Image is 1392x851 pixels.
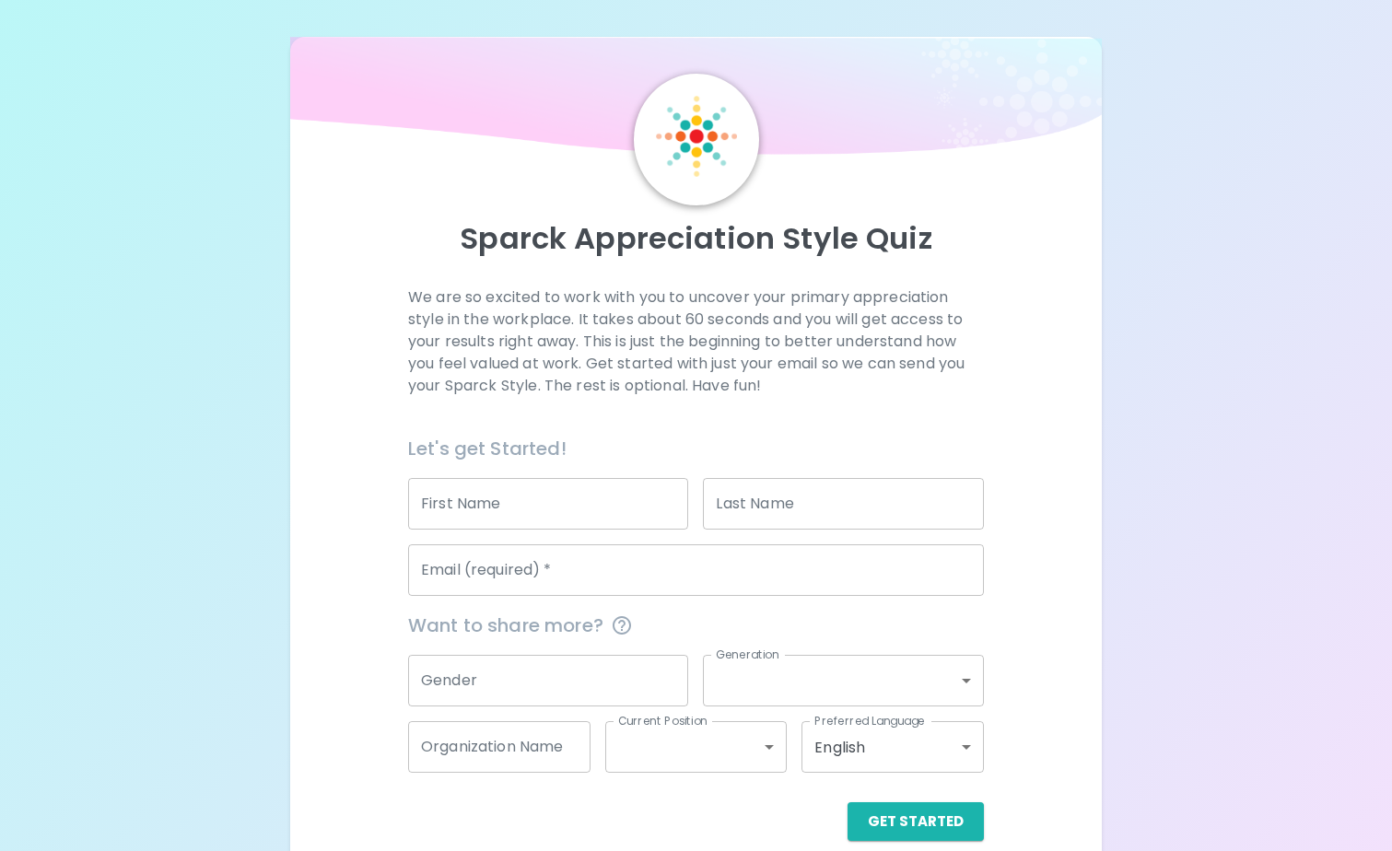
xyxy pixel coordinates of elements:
svg: This information is completely confidential and only used for aggregated appreciation studies at ... [611,614,633,636]
div: English [801,721,984,773]
span: Want to share more? [408,611,984,640]
h6: Let's get Started! [408,434,984,463]
button: Get Started [848,802,984,841]
p: We are so excited to work with you to uncover your primary appreciation style in the workplace. I... [408,286,984,397]
label: Current Position [618,713,708,729]
p: Sparck Appreciation Style Quiz [312,220,1080,257]
label: Preferred Language [814,713,925,729]
img: wave [290,37,1102,165]
img: Sparck Logo [656,96,737,177]
label: Generation [716,647,779,662]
